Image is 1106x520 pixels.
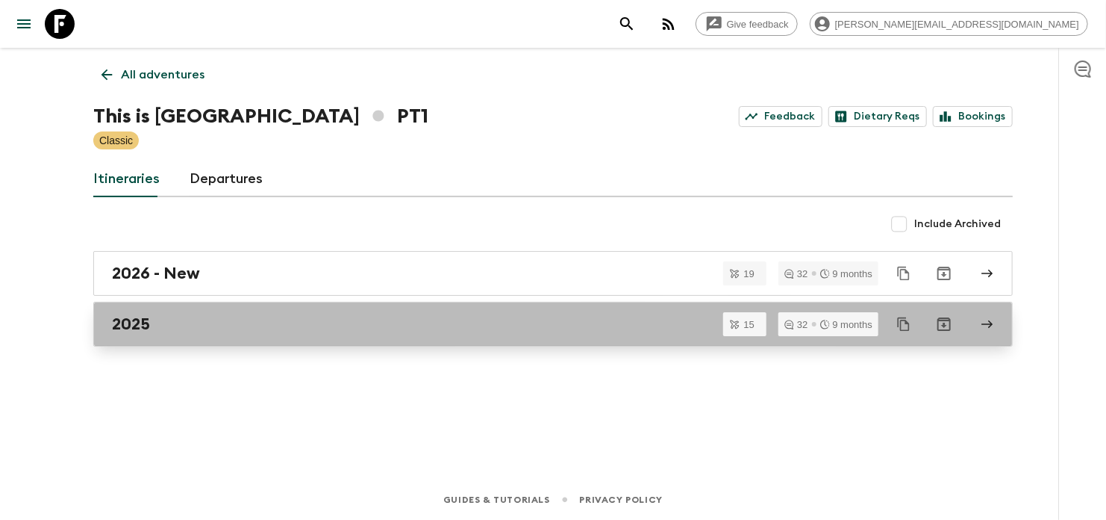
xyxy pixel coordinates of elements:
[580,492,663,508] a: Privacy Policy
[929,309,959,339] button: Archive
[784,269,807,279] div: 32
[810,12,1088,36] div: [PERSON_NAME][EMAIL_ADDRESS][DOMAIN_NAME]
[933,106,1013,127] a: Bookings
[890,311,917,338] button: Duplicate
[112,264,200,283] h2: 2026 - New
[914,217,1001,232] span: Include Archived
[93,60,213,90] a: All adventures
[820,269,872,279] div: 9 months
[735,320,763,329] span: 15
[739,106,822,127] a: Feedback
[93,102,428,131] h1: This is [GEOGRAPHIC_DATA] PT1
[190,161,263,197] a: Departures
[112,315,150,334] h2: 2025
[612,9,642,39] button: search adventures
[929,259,959,288] button: Archive
[443,492,550,508] a: Guides & Tutorials
[93,251,1013,296] a: 2026 - New
[827,19,1087,30] span: [PERSON_NAME][EMAIL_ADDRESS][DOMAIN_NAME]
[784,320,807,329] div: 32
[696,12,798,36] a: Give feedback
[93,302,1013,347] a: 2025
[121,66,204,84] p: All adventures
[890,260,917,287] button: Duplicate
[719,19,797,30] span: Give feedback
[820,320,872,329] div: 9 months
[93,161,160,197] a: Itineraries
[9,9,39,39] button: menu
[99,133,133,148] p: Classic
[735,269,763,279] span: 19
[828,106,927,127] a: Dietary Reqs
